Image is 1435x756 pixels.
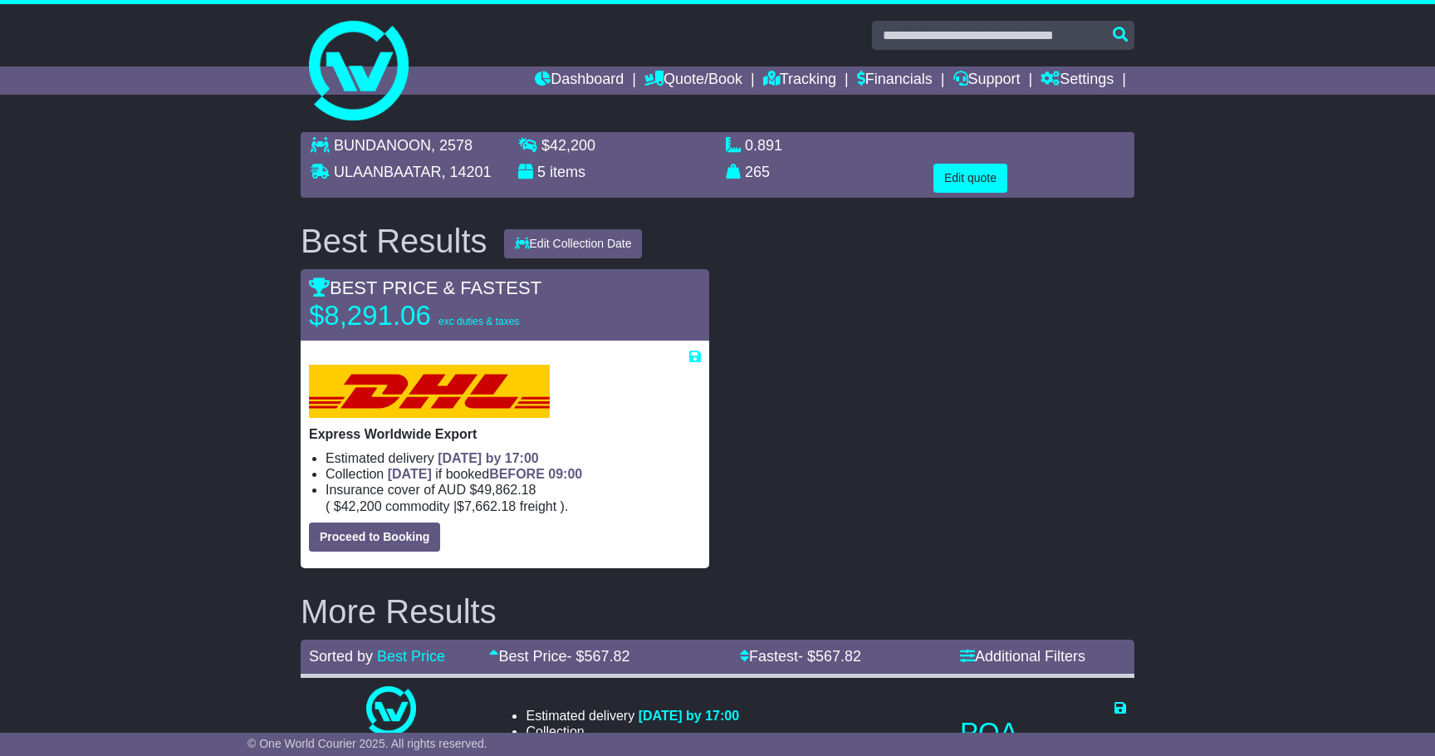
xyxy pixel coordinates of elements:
span: - $ [798,648,861,665]
span: [DATE] by 17:00 [438,451,539,465]
button: Edit quote [933,164,1007,193]
span: 09:00 [548,467,582,481]
span: 265 [745,164,770,180]
p: POA [960,716,1126,749]
span: $ [541,137,595,154]
a: Financials [857,66,933,95]
span: , 2578 [431,137,473,154]
span: $ $ [330,499,560,513]
span: 42,200 [341,499,382,513]
span: © One World Courier 2025. All rights reserved. [247,737,487,750]
li: Collection [526,724,940,739]
p: Express Worldwide Export [309,426,701,442]
span: Insurance cover of AUD $ [326,482,536,498]
span: 7,662.18 [464,499,516,513]
button: Proceed to Booking [309,523,440,552]
span: BEST PRICE & FASTEST [309,277,541,298]
span: ULAANBAATAR [334,164,441,180]
span: 5 [537,164,546,180]
h2: More Results [301,593,1134,630]
span: | [453,499,457,513]
span: 49,862.18 [477,483,536,497]
div: Best Results [292,223,496,259]
a: Dashboard [535,66,624,95]
span: 567.82 [585,648,630,665]
span: Sorted by [309,648,373,665]
span: if booked [388,467,582,481]
span: ( ). [326,498,568,514]
a: Best Price [377,648,445,665]
span: items [550,164,585,180]
span: 0.891 [745,137,782,154]
span: exc duties & taxes [438,316,519,327]
img: One World Courier: Airfreight Export (quotes take 24-48 hours) [366,686,416,736]
a: Best Price- $567.82 [489,648,629,665]
span: [DATE] by 17:00 [639,709,740,723]
a: Additional Filters [960,648,1085,665]
span: , 14201 [441,164,491,180]
a: Settings [1041,66,1114,95]
li: Estimated delivery [526,708,940,724]
p: $8,291.06 [309,299,519,332]
span: Freight [520,499,556,513]
img: DHL: Express Worldwide Export [309,365,550,418]
span: BUNDANOON [334,137,431,154]
button: Edit Collection Date [504,229,643,258]
span: [DATE] [388,467,432,481]
a: Tracking [763,66,836,95]
li: Collection [326,466,701,482]
span: 42,200 [550,137,595,154]
span: Commodity [385,499,449,513]
a: Quote/Book [644,66,742,95]
a: Fastest- $567.82 [740,648,861,665]
a: Support [953,66,1021,95]
span: BEFORE [489,467,545,481]
span: - $ [566,648,629,665]
span: 567.82 [815,648,861,665]
li: Estimated delivery [326,450,701,466]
